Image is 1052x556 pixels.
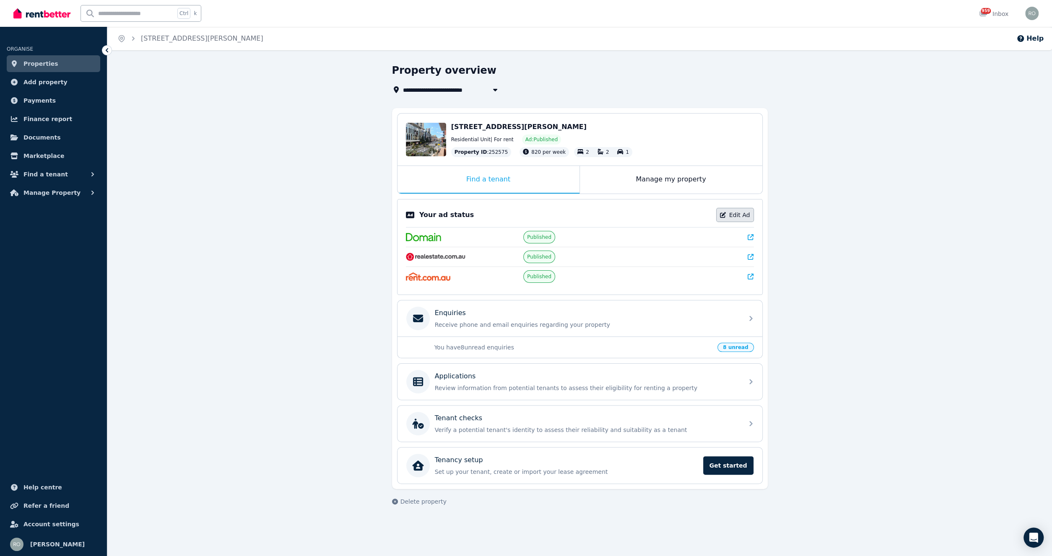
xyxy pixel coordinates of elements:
span: Delete property [400,497,447,506]
span: Finance report [23,114,72,124]
span: Documents [23,132,61,142]
a: [STREET_ADDRESS][PERSON_NAME] [141,34,263,42]
a: EnquiriesReceive phone and email enquiries regarding your property [397,300,762,336]
button: Help [1016,34,1044,44]
h1: Property overview [392,64,496,77]
span: Properties [23,59,58,69]
p: Review information from potential tenants to assess their eligibility for renting a property [435,384,738,392]
a: Tenant checksVerify a potential tenant's identity to assess their reliability and suitability as ... [397,406,762,442]
span: Refer a friend [23,501,69,511]
a: ApplicationsReview information from potential tenants to assess their eligibility for renting a p... [397,364,762,400]
span: k [194,10,197,17]
button: Manage Property [7,184,100,201]
p: Tenant checks [435,413,483,423]
span: Manage Property [23,188,81,198]
a: Properties [7,55,100,72]
span: Marketplace [23,151,64,161]
p: Receive phone and email enquiries regarding your property [435,321,738,329]
span: Ad: Published [525,136,558,143]
span: Get started [703,456,753,475]
img: Roy [10,538,23,551]
img: RentBetter [13,7,70,20]
div: : 252575 [451,147,512,157]
span: Ctrl [177,8,190,19]
span: Find a tenant [23,169,68,179]
div: Manage my property [580,166,762,194]
a: Finance report [7,111,100,127]
span: Account settings [23,519,79,529]
span: 820 per week [531,149,566,155]
a: Payments [7,92,100,109]
img: RealEstate.com.au [406,253,466,261]
span: ORGANISE [7,46,33,52]
img: Domain.com.au [406,233,441,241]
span: 1 [626,149,629,155]
span: Published [527,273,551,280]
span: 959 [981,8,991,14]
button: Find a tenant [7,166,100,183]
span: 2 [606,149,609,155]
div: Open Intercom Messenger [1023,528,1044,548]
a: Help centre [7,479,100,496]
p: Your ad status [419,210,474,220]
p: Verify a potential tenant's identity to assess their reliability and suitability as a tenant [435,426,738,434]
a: Documents [7,129,100,146]
span: Published [527,253,551,260]
p: Enquiries [435,308,466,318]
a: Account settings [7,516,100,533]
a: Add property [7,74,100,91]
a: Marketplace [7,147,100,164]
a: Refer a friend [7,497,100,514]
img: Roy [1025,7,1039,20]
img: Rent.com.au [406,272,451,281]
a: Tenancy setupSet up your tenant, create or import your lease agreementGet started [397,447,762,484]
span: [STREET_ADDRESS][PERSON_NAME] [451,123,587,131]
span: Published [527,234,551,241]
span: Property ID [455,149,487,155]
p: Applications [435,371,476,381]
span: 8 unread [717,343,753,352]
span: Residential Unit | For rent [451,136,514,143]
p: You have 8 unread enquiries [434,343,713,352]
span: [PERSON_NAME] [30,539,85,549]
p: Tenancy setup [435,455,483,465]
span: Help centre [23,482,62,492]
span: Payments [23,96,56,106]
a: Edit Ad [716,208,754,222]
nav: Breadcrumb [107,27,273,50]
p: Set up your tenant, create or import your lease agreement [435,468,698,476]
div: Inbox [979,10,1008,18]
span: Add property [23,77,68,87]
span: 2 [586,149,589,155]
div: Find a tenant [397,166,579,194]
button: Delete property [392,497,447,506]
